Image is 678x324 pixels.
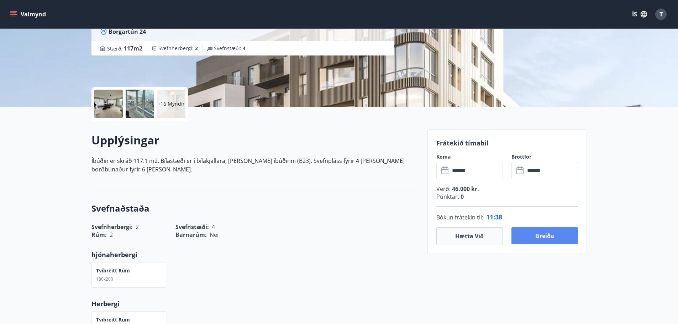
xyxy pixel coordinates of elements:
[91,250,419,259] p: hjónaherbergi
[91,299,419,308] p: Herbergi
[9,8,49,21] button: menu
[107,44,142,53] span: Stærð :
[96,316,130,323] p: Tvíbreitt rúm
[436,193,578,201] p: Punktar :
[459,193,464,201] span: 0
[511,153,578,160] label: Brottför
[110,231,113,239] span: 2
[124,44,142,52] span: 117 m2
[436,185,578,193] p: Verð :
[243,45,246,52] span: 4
[436,138,578,148] p: Frátekið tímabil
[91,132,419,148] h2: Upplýsingar
[96,276,113,282] span: 180x200
[486,213,495,221] span: 11 :
[451,185,479,193] span: 46.000 kr.
[511,227,578,244] button: Greiða
[195,45,198,52] span: 2
[436,153,503,160] label: Koma
[175,231,207,239] span: Barnarúm :
[109,28,146,36] span: Borgartún 24
[214,45,246,52] span: Svefnstæði :
[91,231,107,239] span: Rúm :
[158,100,185,107] p: +16 Myndir
[91,156,419,174] p: Íbúðin er skráð 117.1 m2. Bílastæði er í bílakjallara, [PERSON_NAME] íbúðinni (B23). Svefnpláss f...
[210,231,219,239] span: Nei
[436,213,483,222] span: Bókun frátekin til :
[659,10,663,18] span: T
[628,8,651,21] button: ÍS
[91,202,419,214] h3: Svefnaðstaða
[652,6,669,23] button: T
[96,267,130,274] p: Tvíbreitt rúm
[158,45,198,52] span: Svefnherbergi :
[495,213,502,221] span: 38
[436,227,503,245] button: Hætta við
